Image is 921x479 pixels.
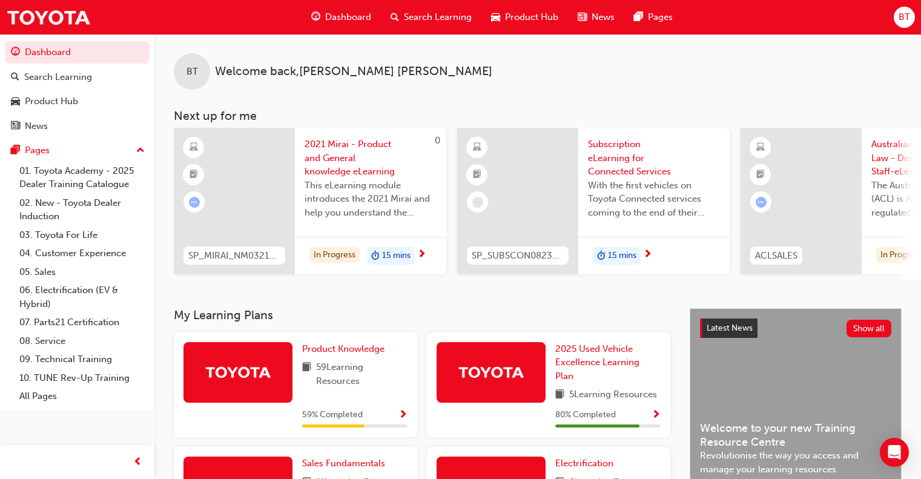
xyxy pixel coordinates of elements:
[302,458,385,469] span: Sales Fundamentals
[756,140,765,156] span: learningResourceType_ELEARNING-icon
[25,119,48,133] div: News
[154,109,921,123] h3: Next up for me
[305,137,437,179] span: 2021 Mirai - Product and General knowledge eLearning
[555,343,639,382] span: 2025 Used Vehicle Excellence Learning Plan
[302,5,381,30] a: guage-iconDashboard
[15,369,150,388] a: 10. TUNE Rev-Up Training
[302,342,389,356] a: Product Knowledge
[700,449,891,476] span: Revolutionise the way you access and manage your learning resources.
[15,350,150,369] a: 09. Technical Training
[880,438,909,467] div: Open Intercom Messenger
[305,179,437,220] span: This eLearning module introduces the 2021 Mirai and help you understand the background to the veh...
[11,47,20,58] span: guage-icon
[648,10,673,24] span: Pages
[473,167,481,183] span: booktick-icon
[6,4,91,31] img: Trak
[302,457,390,471] a: Sales Fundamentals
[15,387,150,406] a: All Pages
[11,96,20,107] span: car-icon
[15,162,150,194] a: 01. Toyota Academy - 2025 Dealer Training Catalogue
[309,247,360,263] div: In Progress
[894,7,915,28] button: BT
[652,408,661,423] button: Show Progress
[302,408,363,422] span: 59 % Completed
[555,458,613,469] span: Electrification
[643,249,652,260] span: next-icon
[325,10,371,24] span: Dashboard
[188,249,280,263] span: SP_MIRAI_NM0321_EL
[311,10,320,25] span: guage-icon
[302,360,311,388] span: book-icon
[608,249,636,263] span: 15 mins
[755,249,797,263] span: ACLSALES
[15,194,150,226] a: 02. New - Toyota Dealer Induction
[11,121,20,132] span: news-icon
[597,248,606,264] span: duration-icon
[15,226,150,245] a: 03. Toyota For Life
[491,10,500,25] span: car-icon
[15,332,150,351] a: 08. Service
[5,139,150,162] button: Pages
[382,249,411,263] span: 15 mins
[756,197,767,208] span: learningRecordVerb_ATTEMPT-icon
[481,5,568,30] a: car-iconProduct Hub
[189,197,200,208] span: learningRecordVerb_ATTEMPT-icon
[588,179,720,220] span: With the first vehicles on Toyota Connected services coming to the end of their complimentary per...
[458,362,524,383] img: Trak
[15,244,150,263] a: 04. Customer Experience
[555,342,661,383] a: 2025 Used Vehicle Excellence Learning Plan
[174,308,670,322] h3: My Learning Plans
[555,388,564,403] span: book-icon
[417,249,426,260] span: next-icon
[5,66,150,88] a: Search Learning
[578,10,587,25] span: news-icon
[700,421,891,449] span: Welcome to your new Training Resource Centre
[391,10,399,25] span: search-icon
[457,128,730,274] a: SP_SUBSCON0823_ELSubscription eLearning for Connected ServicesWith the first vehicles on Toyota C...
[700,319,891,338] a: Latest NewsShow all
[472,197,483,208] span: learningRecordVerb_NONE-icon
[634,10,643,25] span: pages-icon
[435,135,440,146] span: 0
[568,5,624,30] a: news-iconNews
[371,248,380,264] span: duration-icon
[190,140,198,156] span: learningResourceType_ELEARNING-icon
[756,167,765,183] span: booktick-icon
[316,360,408,388] span: 59 Learning Resources
[652,410,661,421] span: Show Progress
[381,5,481,30] a: search-iconSearch Learning
[569,388,657,403] span: 5 Learning Resources
[133,455,142,470] span: prev-icon
[11,72,19,83] span: search-icon
[25,94,78,108] div: Product Hub
[707,323,753,333] span: Latest News
[473,140,481,156] span: learningResourceType_ELEARNING-icon
[5,115,150,137] a: News
[899,10,910,24] span: BT
[15,313,150,332] a: 07. Parts21 Certification
[5,39,150,139] button: DashboardSearch LearningProduct HubNews
[174,128,446,274] a: 0SP_MIRAI_NM0321_EL2021 Mirai - Product and General knowledge eLearningThis eLearning module intr...
[190,167,198,183] span: booktick-icon
[398,408,408,423] button: Show Progress
[215,65,492,79] span: Welcome back , [PERSON_NAME] [PERSON_NAME]
[25,144,50,157] div: Pages
[187,65,198,79] span: BT
[302,343,385,354] span: Product Knowledge
[592,10,615,24] span: News
[5,41,150,64] a: Dashboard
[588,137,720,179] span: Subscription eLearning for Connected Services
[205,362,271,383] img: Trak
[11,145,20,156] span: pages-icon
[847,320,892,337] button: Show all
[555,408,616,422] span: 80 % Completed
[136,143,145,159] span: up-icon
[5,90,150,113] a: Product Hub
[15,281,150,313] a: 06. Electrification (EV & Hybrid)
[398,410,408,421] span: Show Progress
[24,70,92,84] div: Search Learning
[15,263,150,282] a: 05. Sales
[555,457,618,471] a: Electrification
